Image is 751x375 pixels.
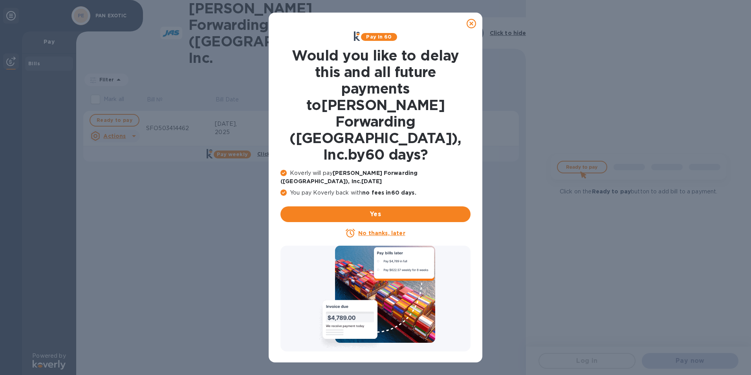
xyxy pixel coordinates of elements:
[280,169,471,186] p: Koverly will pay
[280,189,471,197] p: You pay Koverly back with
[280,170,418,184] b: [PERSON_NAME] Forwarding ([GEOGRAPHIC_DATA]), Inc. [DATE]
[366,34,392,40] b: Pay in 60
[280,206,471,222] button: Yes
[280,47,471,163] h1: Would you like to delay this and all future payments to [PERSON_NAME] Forwarding ([GEOGRAPHIC_DAT...
[362,189,416,196] b: no fees in 60 days .
[287,210,464,219] span: Yes
[358,230,405,236] u: No thanks, later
